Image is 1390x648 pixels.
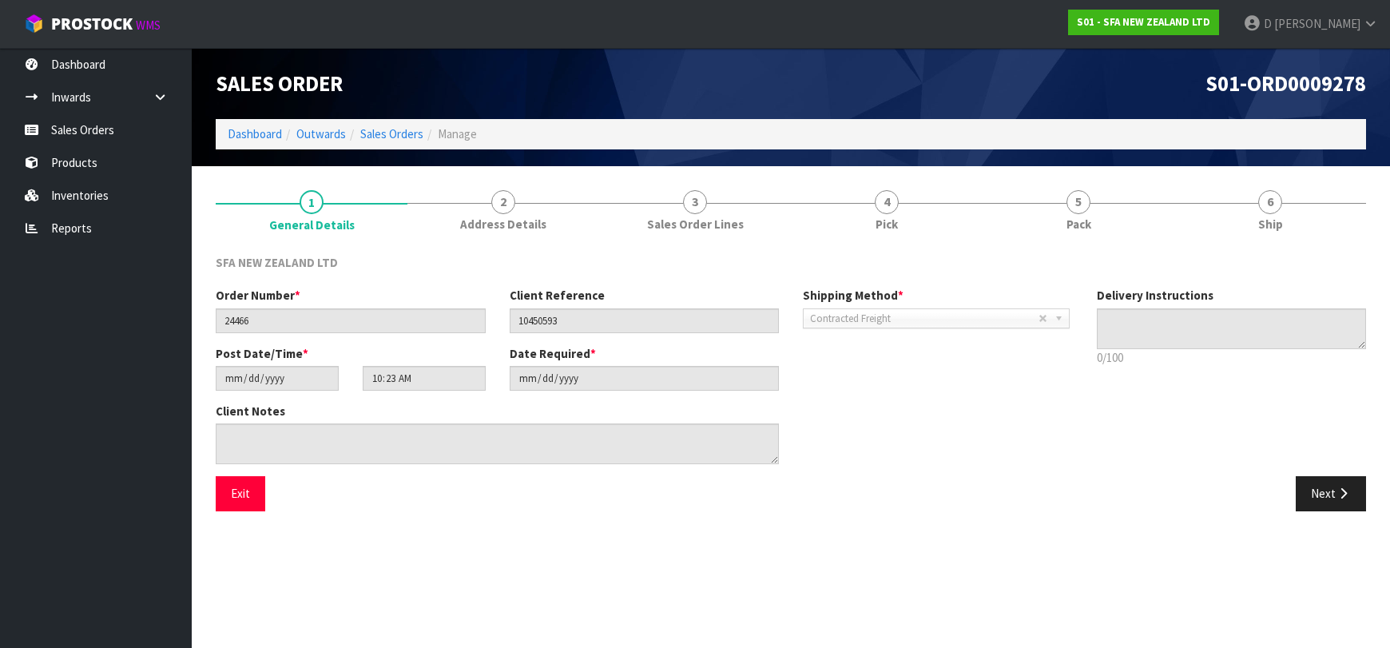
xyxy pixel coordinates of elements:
input: Order Number [216,308,486,333]
span: Address Details [460,216,546,233]
a: Sales Orders [360,126,423,141]
strong: S01 - SFA NEW ZEALAND LTD [1077,15,1210,29]
span: Sales Order [216,70,343,97]
span: Manage [438,126,477,141]
span: 5 [1066,190,1090,214]
span: General Details [216,242,1366,523]
label: Shipping Method [803,287,903,304]
span: 1 [300,190,324,214]
span: Contracted Freight [810,309,1039,328]
span: General Details [269,217,355,233]
span: Pack [1066,216,1091,233]
span: SFA NEW ZEALAND LTD [216,255,338,270]
a: Outwards [296,126,346,141]
label: Order Number [216,287,300,304]
a: Dashboard [228,126,282,141]
span: 4 [875,190,899,214]
span: D [1264,16,1272,31]
span: Ship [1258,216,1283,233]
button: Next [1296,476,1366,511]
label: Post Date/Time [216,345,308,362]
span: Sales Order Lines [647,216,744,233]
img: cube-alt.png [24,14,44,34]
input: Client Reference [510,308,780,333]
label: Client Reference [510,287,605,304]
span: S01-ORD0009278 [1205,70,1366,97]
span: 6 [1258,190,1282,214]
span: 2 [491,190,515,214]
small: WMS [136,18,161,33]
label: Date Required [510,345,596,362]
span: [PERSON_NAME] [1274,16,1360,31]
span: ProStock [51,14,133,34]
button: Exit [216,476,265,511]
p: 0/100 [1097,349,1367,366]
span: Pick [876,216,898,233]
span: 3 [683,190,707,214]
label: Client Notes [216,403,285,419]
label: Delivery Instructions [1097,287,1213,304]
